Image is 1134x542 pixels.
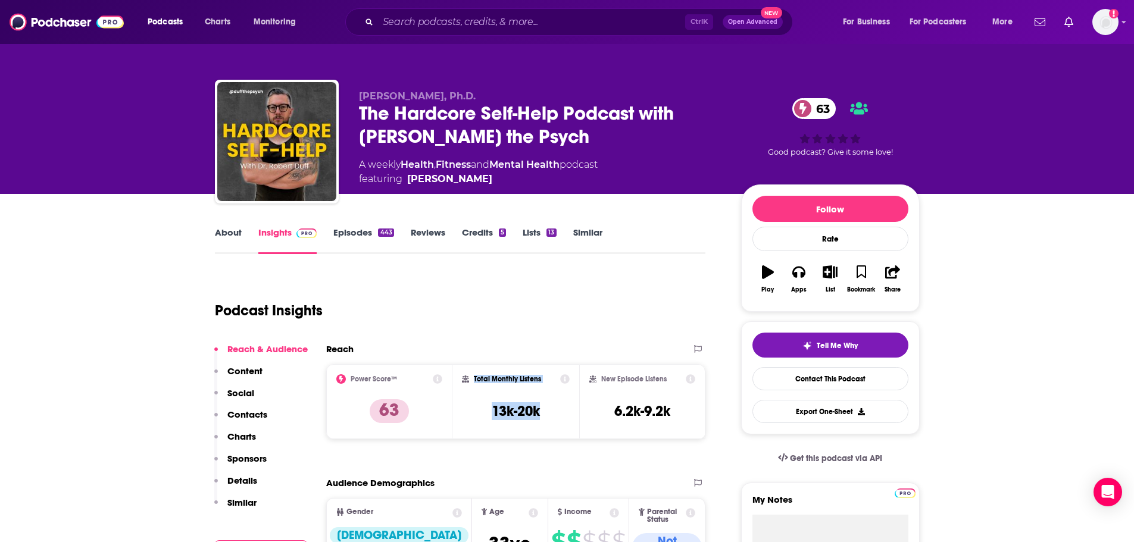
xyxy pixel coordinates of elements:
button: Bookmark [846,258,877,300]
div: Play [761,286,774,293]
a: Fitness [436,159,471,170]
div: A weekly podcast [359,158,598,186]
span: Income [564,508,592,516]
button: Social [214,387,254,409]
a: Show notifications dropdown [1030,12,1050,32]
p: Reach & Audience [227,343,308,355]
a: Get this podcast via API [769,444,892,473]
span: For Podcasters [910,14,967,30]
span: Gender [346,508,373,516]
h2: Total Monthly Listens [474,375,541,383]
svg: Add a profile image [1109,9,1119,18]
a: Show notifications dropdown [1060,12,1078,32]
span: , [434,159,436,170]
a: Robert Duff [407,172,492,186]
span: Charts [205,14,230,30]
div: Rate [752,227,908,251]
div: 63Good podcast? Give it some love! [741,90,920,165]
span: [PERSON_NAME], Ph.D. [359,90,476,102]
span: Monitoring [254,14,296,30]
div: List [826,286,835,293]
span: For Business [843,14,890,30]
h2: Power Score™ [351,375,397,383]
button: Sponsors [214,453,267,475]
span: Age [489,508,504,516]
img: The Hardcore Self-Help Podcast with Duff the Psych [217,82,336,201]
a: Health [401,159,434,170]
span: Open Advanced [728,19,777,25]
button: Details [214,475,257,497]
p: Contacts [227,409,267,420]
button: open menu [902,12,984,32]
button: Show profile menu [1092,9,1119,35]
p: Similar [227,497,257,508]
p: Content [227,365,263,377]
span: Parental Status [647,508,684,524]
h3: 6.2k-9.2k [614,402,670,420]
h2: Reach [326,343,354,355]
label: My Notes [752,494,908,515]
button: open menu [139,12,198,32]
button: open menu [835,12,905,32]
p: Sponsors [227,453,267,464]
p: Charts [227,431,256,442]
div: Bookmark [847,286,875,293]
button: Similar [214,497,257,519]
a: Similar [573,227,602,254]
button: Contacts [214,409,267,431]
span: and [471,159,489,170]
img: User Profile [1092,9,1119,35]
a: InsightsPodchaser Pro [258,227,317,254]
div: Open Intercom Messenger [1094,478,1122,506]
button: open menu [245,12,311,32]
a: 63 [792,98,836,119]
span: featuring [359,172,598,186]
a: Episodes443 [333,227,393,254]
div: Apps [791,286,807,293]
h1: Podcast Insights [215,302,323,319]
button: Reach & Audience [214,343,308,365]
a: Credits5 [462,227,506,254]
button: Content [214,365,263,387]
a: Contact This Podcast [752,367,908,390]
button: Apps [783,258,814,300]
button: Share [877,258,908,300]
a: Pro website [895,487,916,498]
span: Podcasts [148,14,183,30]
span: More [992,14,1013,30]
img: tell me why sparkle [802,341,812,350]
h3: 13k-20k [492,402,540,420]
button: open menu [984,12,1027,32]
button: Charts [214,431,256,453]
p: Details [227,475,257,486]
a: Reviews [411,227,445,254]
div: Search podcasts, credits, & more... [357,8,804,36]
h2: Audience Demographics [326,477,435,488]
img: Podchaser Pro [296,228,317,238]
p: Social [227,387,254,399]
img: Podchaser - Follow, Share and Rate Podcasts [10,11,124,33]
span: Tell Me Why [817,341,858,350]
div: Share [885,286,901,293]
span: New [761,7,782,18]
span: Logged in as patiencebaldacci [1092,9,1119,35]
button: Follow [752,196,908,222]
h2: New Episode Listens [601,375,667,383]
div: 5 [499,228,506,237]
button: Open AdvancedNew [723,15,783,29]
span: Get this podcast via API [790,453,882,463]
a: About [215,227,242,254]
a: Lists13 [523,227,556,254]
p: 63 [370,399,409,423]
span: Ctrl K [685,14,713,30]
button: Play [752,258,783,300]
button: tell me why sparkleTell Me Why [752,333,908,358]
span: 63 [804,98,836,119]
div: 13 [546,228,556,237]
img: Podchaser Pro [895,488,916,498]
span: Good podcast? Give it some love! [768,148,893,156]
div: 443 [378,228,393,237]
button: List [814,258,845,300]
button: Export One-Sheet [752,400,908,423]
